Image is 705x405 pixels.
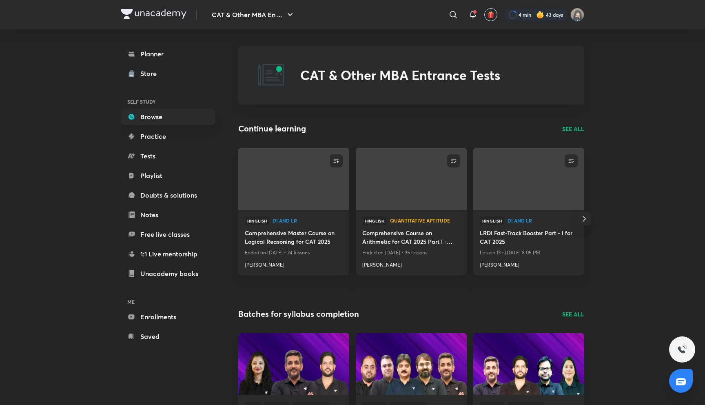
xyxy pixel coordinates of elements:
img: CAT & Other MBA Entrance Tests [258,62,284,88]
a: Practice [121,128,215,145]
a: new-thumbnail [238,148,349,210]
div: Store [140,69,162,78]
p: Ended on [DATE] • 35 lessons [362,247,460,258]
a: SEE ALL [562,125,584,133]
a: Doubts & solutions [121,187,215,203]
a: new-thumbnail [473,148,584,210]
p: Ended on [DATE] • 24 lessons [245,247,343,258]
a: Comprehensive Course on Arithmetic for CAT 2025 Part I - Zero to Mastery [362,229,460,247]
img: streak [536,11,544,19]
a: Planner [121,46,215,62]
p: Lesson 13 • [DATE] 8:05 PM [480,247,578,258]
img: Thumbnail [472,332,585,396]
span: Quantitative Aptitude [390,218,460,223]
a: LRDI Fast-Track Booster Part - I for CAT 2025 [480,229,578,247]
a: Unacademy books [121,265,215,282]
h6: SELF STUDY [121,95,215,109]
a: SEE ALL [562,310,584,318]
img: Thumbnail [355,332,468,396]
a: Quantitative Aptitude [390,218,460,224]
a: [PERSON_NAME] [245,258,343,269]
a: Enrollments [121,309,215,325]
a: Company Logo [121,9,186,21]
a: Comprehensive Master Course on Logical Reasoning for CAT 2025 [245,229,343,247]
a: new-thumbnail [356,148,467,210]
a: DI and LR [273,218,343,224]
a: Playlist [121,167,215,184]
span: Hinglish [480,216,504,225]
a: DI and LR [508,218,578,224]
img: new-thumbnail [472,147,585,210]
h2: Continue learning [238,122,306,135]
a: Browse [121,109,215,125]
a: [PERSON_NAME] [362,258,460,269]
img: Company Logo [121,9,186,19]
h2: CAT & Other MBA Entrance Tests [300,67,500,83]
img: Jarul Jangid [570,8,584,22]
a: Store [121,65,215,82]
span: DI and LR [273,218,343,223]
button: avatar [484,8,497,21]
span: Hinglish [245,216,269,225]
a: Free live classes [121,226,215,243]
img: new-thumbnail [237,147,350,210]
button: CAT & Other MBA En ... [207,7,300,23]
span: Hinglish [362,216,387,225]
img: ttu [677,345,687,354]
img: avatar [487,11,494,18]
h2: Batches for syllabus completion [238,308,359,320]
a: Saved [121,328,215,345]
img: new-thumbnail [355,147,468,210]
a: 1:1 Live mentorship [121,246,215,262]
a: Notes [121,207,215,223]
img: Thumbnail [237,332,350,396]
a: Tests [121,148,215,164]
span: DI and LR [508,218,578,223]
h6: ME [121,295,215,309]
a: [PERSON_NAME] [480,258,578,269]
